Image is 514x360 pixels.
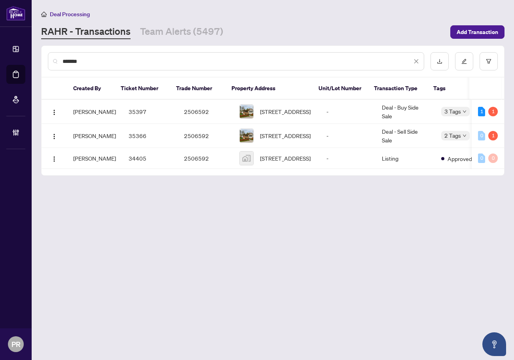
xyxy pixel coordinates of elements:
[450,25,505,39] button: Add Transaction
[478,131,485,140] div: 0
[260,154,311,163] span: [STREET_ADDRESS]
[431,52,449,70] button: download
[67,78,114,100] th: Created By
[178,100,233,124] td: 2506592
[486,59,491,64] span: filter
[122,124,178,148] td: 35366
[11,339,21,350] span: PR
[225,78,312,100] th: Property Address
[455,52,473,70] button: edit
[478,107,485,116] div: 1
[320,100,376,124] td: -
[122,100,178,124] td: 35397
[478,153,485,163] div: 0
[122,148,178,169] td: 34405
[114,78,170,100] th: Ticket Number
[312,78,368,100] th: Unit/Lot Number
[240,129,253,142] img: thumbnail-img
[140,25,223,39] a: Team Alerts (5497)
[482,332,506,356] button: Open asap
[50,11,90,18] span: Deal Processing
[170,78,225,100] th: Trade Number
[260,131,311,140] span: [STREET_ADDRESS]
[51,109,57,116] img: Logo
[413,59,419,64] span: close
[6,6,25,21] img: logo
[48,129,61,142] button: Logo
[444,131,461,140] span: 2 Tags
[73,132,116,139] span: [PERSON_NAME]
[48,152,61,165] button: Logo
[448,154,472,163] span: Approved
[41,11,47,17] span: home
[320,148,376,169] td: -
[178,148,233,169] td: 2506592
[461,59,467,64] span: edit
[240,105,253,118] img: thumbnail-img
[427,78,486,100] th: Tags
[51,133,57,140] img: Logo
[178,124,233,148] td: 2506592
[51,156,57,162] img: Logo
[488,153,498,163] div: 0
[463,110,467,114] span: down
[368,78,427,100] th: Transaction Type
[73,108,116,115] span: [PERSON_NAME]
[444,107,461,116] span: 3 Tags
[488,107,498,116] div: 1
[376,124,435,148] td: Deal - Sell Side Sale
[457,26,498,38] span: Add Transaction
[463,134,467,138] span: down
[48,105,61,118] button: Logo
[240,152,253,165] img: thumbnail-img
[376,100,435,124] td: Deal - Buy Side Sale
[260,107,311,116] span: [STREET_ADDRESS]
[73,155,116,162] span: [PERSON_NAME]
[488,131,498,140] div: 1
[376,148,435,169] td: Listing
[480,52,498,70] button: filter
[41,25,131,39] a: RAHR - Transactions
[320,124,376,148] td: -
[437,59,442,64] span: download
